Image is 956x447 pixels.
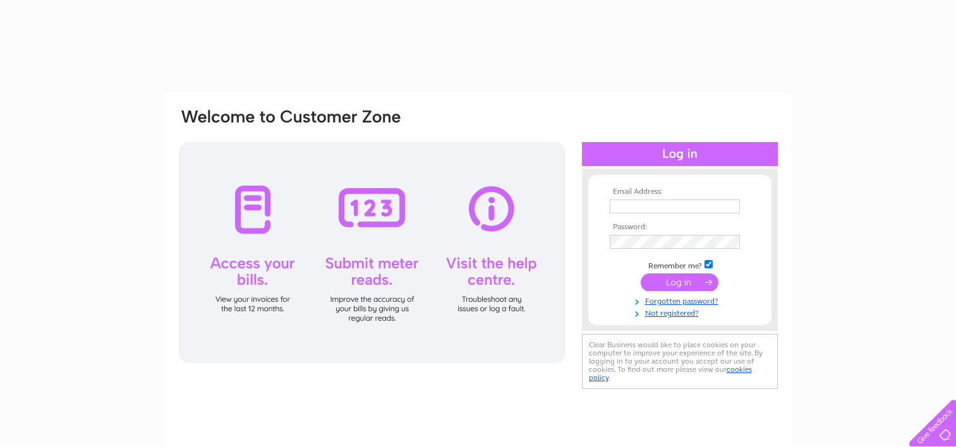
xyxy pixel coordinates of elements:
[607,258,753,271] td: Remember me?
[582,334,778,389] div: Clear Business would like to place cookies on your computer to improve your experience of the sit...
[607,223,753,232] th: Password:
[610,306,753,318] a: Not registered?
[641,273,718,291] input: Submit
[589,365,752,382] a: cookies policy
[607,188,753,196] th: Email Address:
[610,294,753,306] a: Forgotten password?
